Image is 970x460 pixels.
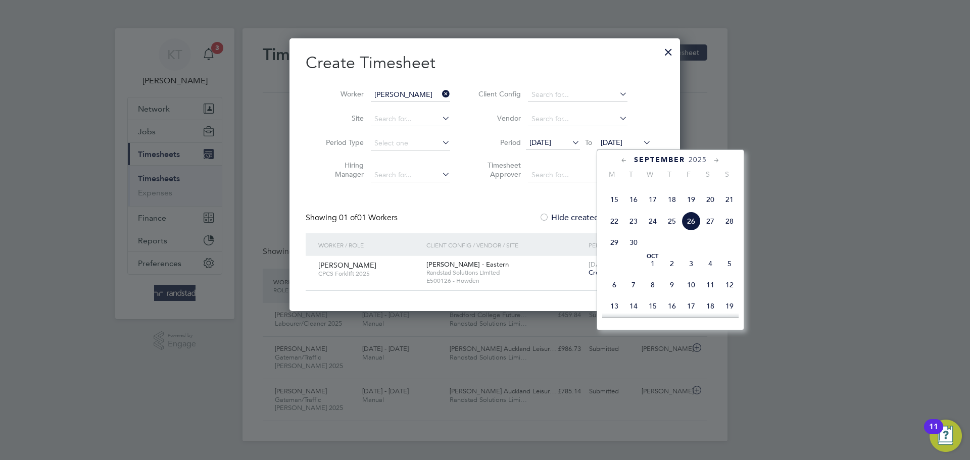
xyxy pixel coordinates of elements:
span: Create timesheet [589,268,640,277]
span: 1 [643,254,662,273]
label: Period Type [318,138,364,147]
input: Search for... [528,168,627,182]
input: Search for... [528,112,627,126]
span: 23 [624,212,643,231]
span: 3 [682,254,701,273]
label: Period [475,138,521,147]
span: 26 [682,212,701,231]
span: 16 [662,296,682,316]
button: Open Resource Center, 11 new notifications [930,420,962,452]
label: Hiring Manager [318,161,364,179]
span: [PERSON_NAME] - Eastern [426,260,509,269]
span: 18 [662,190,682,209]
div: Client Config / Vendor / Site [424,233,586,257]
span: F [679,170,698,179]
span: 30 [624,233,643,252]
span: [DATE] - [DATE] [589,260,635,269]
span: 15 [605,190,624,209]
span: [DATE] [601,138,622,147]
span: T [621,170,641,179]
span: 14 [624,296,643,316]
span: S [717,170,737,179]
div: 11 [929,427,938,440]
span: 7 [624,275,643,294]
span: 11 [701,275,720,294]
span: 10 [682,275,701,294]
span: 19 [682,190,701,209]
span: 17 [643,190,662,209]
div: Worker / Role [316,233,424,257]
div: Showing [306,213,400,223]
input: Search for... [371,112,450,126]
span: Randstad Solutions Limited [426,269,584,277]
span: To [582,136,595,149]
label: Vendor [475,114,521,123]
span: 8 [643,275,662,294]
span: 13 [605,296,624,316]
span: 24 [643,212,662,231]
label: Timesheet Approver [475,161,521,179]
span: M [602,170,621,179]
span: 2 [662,254,682,273]
span: W [641,170,660,179]
span: 27 [701,212,720,231]
span: [DATE] [529,138,551,147]
span: 9 [662,275,682,294]
span: 18 [701,296,720,316]
span: 17 [682,296,701,316]
span: T [660,170,679,179]
span: 22 [605,212,624,231]
span: September [634,156,685,164]
span: 2025 [689,156,707,164]
span: [PERSON_NAME] [318,261,376,270]
span: 29 [605,233,624,252]
label: Worker [318,89,364,98]
input: Search for... [528,88,627,102]
span: 15 [643,296,662,316]
span: S [698,170,717,179]
input: Search for... [371,88,450,102]
h2: Create Timesheet [306,53,664,74]
span: 16 [624,190,643,209]
span: 01 of [339,213,357,223]
input: Search for... [371,168,450,182]
span: Oct [643,254,662,259]
span: 28 [720,212,739,231]
span: 6 [605,275,624,294]
input: Select one [371,136,450,150]
label: Client Config [475,89,521,98]
span: 12 [720,275,739,294]
span: E500126 - Howden [426,277,584,285]
label: Site [318,114,364,123]
span: 19 [720,296,739,316]
span: 21 [720,190,739,209]
span: CPCS Forklift 2025 [318,270,419,278]
span: 20 [701,190,720,209]
span: 4 [701,254,720,273]
span: 25 [662,212,682,231]
div: Period [586,233,654,257]
label: Hide created timesheets [539,213,642,223]
span: 01 Workers [339,213,398,223]
span: 5 [720,254,739,273]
